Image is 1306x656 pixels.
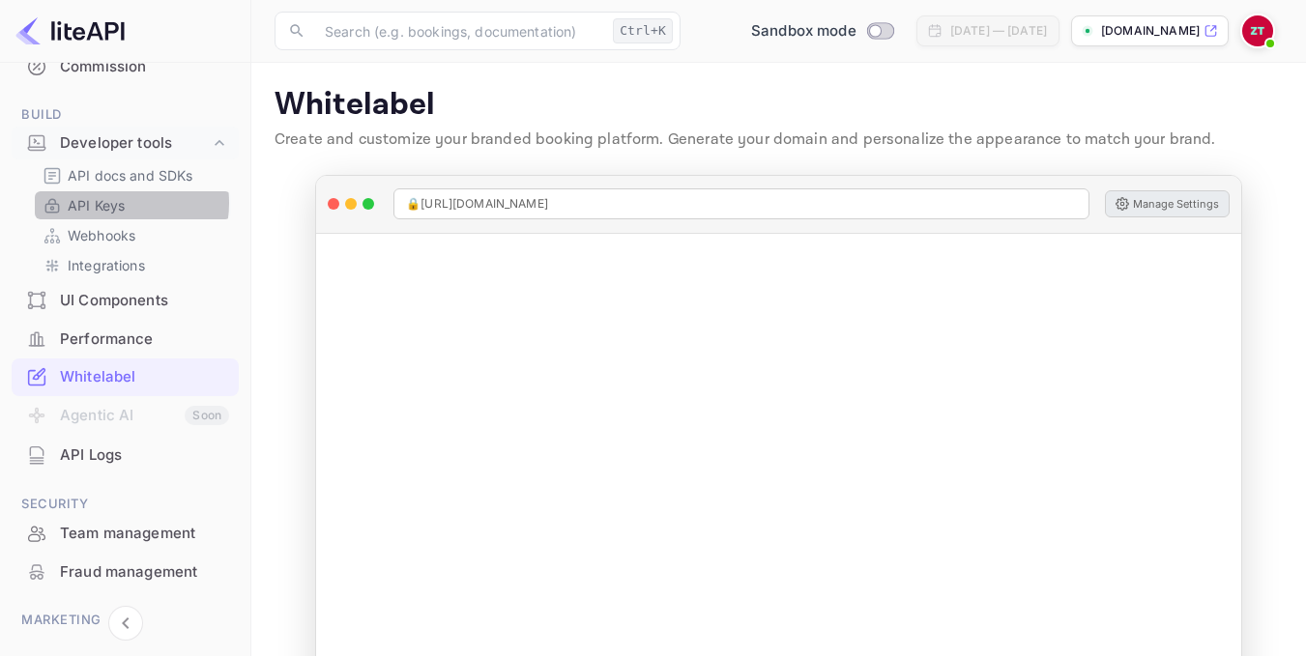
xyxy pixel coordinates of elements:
[68,165,193,185] p: API docs and SDKs
[12,321,239,357] a: Performance
[12,358,239,396] div: Whitelabel
[1242,15,1273,46] img: Zafer Tepe
[12,358,239,394] a: Whitelabel
[12,437,239,472] a: API Logs
[68,225,135,245] p: Webhooks
[60,561,229,584] div: Fraud management
[12,437,239,474] div: API Logs
[12,104,239,126] span: Build
[60,56,229,78] div: Commission
[35,191,231,219] div: API Keys
[12,515,239,553] div: Team management
[12,48,239,84] a: Commission
[275,128,1283,152] p: Create and customize your branded booking platform. Generate your domain and personalize the appe...
[43,225,223,245] a: Webhooks
[1101,22,1200,40] p: [DOMAIN_NAME]
[275,86,1283,125] p: Whitelabel
[406,195,548,213] span: 🔒 [URL][DOMAIN_NAME]
[60,523,229,545] div: Team management
[12,321,239,358] div: Performance
[68,255,145,275] p: Integrations
[743,20,901,43] div: Switch to Production mode
[12,610,239,631] span: Marketing
[1105,190,1230,217] button: Manage Settings
[60,290,229,312] div: UI Components
[950,22,1047,40] div: [DATE] — [DATE]
[613,18,673,43] div: Ctrl+K
[43,195,223,215] a: API Keys
[12,282,239,318] a: UI Components
[43,165,223,185] a: API docs and SDKs
[60,444,229,467] div: API Logs
[108,606,143,641] button: Collapse navigation
[35,221,231,249] div: Webhooks
[60,366,229,388] div: Whitelabel
[751,20,856,43] span: Sandbox mode
[12,554,239,589] a: Fraud management
[12,554,239,591] div: Fraud management
[60,132,210,155] div: Developer tools
[12,494,239,515] span: Security
[313,12,605,50] input: Search (e.g. bookings, documentation)
[12,127,239,160] div: Developer tools
[68,195,125,215] p: API Keys
[60,328,229,351] div: Performance
[43,255,223,275] a: Integrations
[12,282,239,320] div: UI Components
[12,515,239,551] a: Team management
[35,161,231,189] div: API docs and SDKs
[15,15,125,46] img: LiteAPI logo
[12,48,239,86] div: Commission
[35,251,231,279] div: Integrations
